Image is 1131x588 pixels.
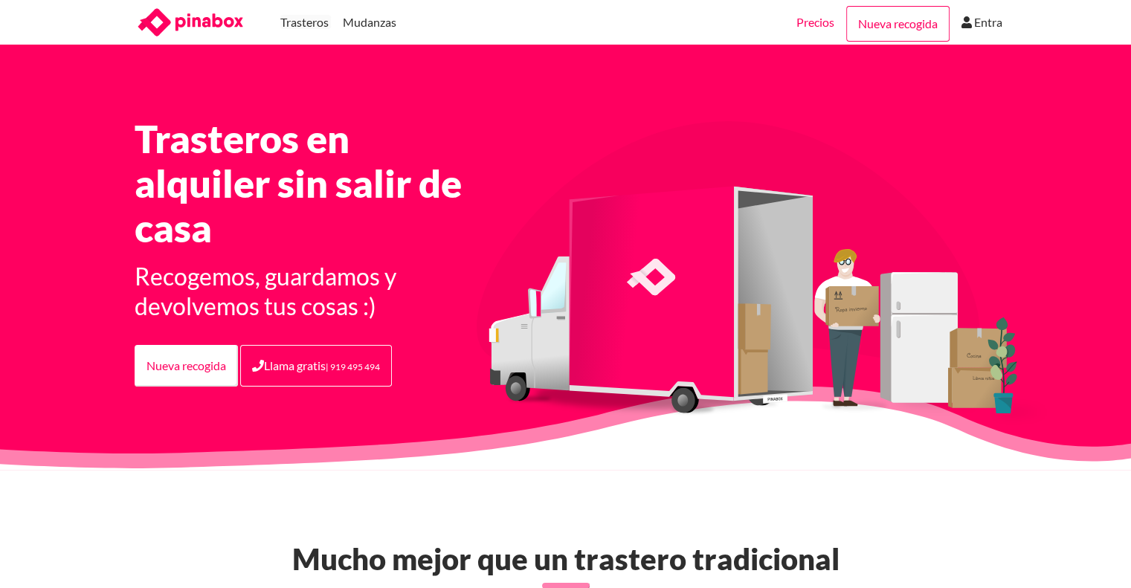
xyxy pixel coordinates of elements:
h3: Recogemos, guardamos y devolvemos tus cosas :) [135,262,486,321]
small: | 919 495 494 [326,361,380,372]
a: Llama gratis| 919 495 494 [240,345,392,387]
iframe: Chat Widget [864,398,1131,588]
h1: Trasteros en alquiler sin salir de casa [135,116,486,250]
a: Nueva recogida [846,6,950,42]
a: Nueva recogida [135,345,238,387]
h2: Mucho mejor que un trastero tradicional [126,541,1006,577]
div: Widget de chat [864,398,1131,588]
